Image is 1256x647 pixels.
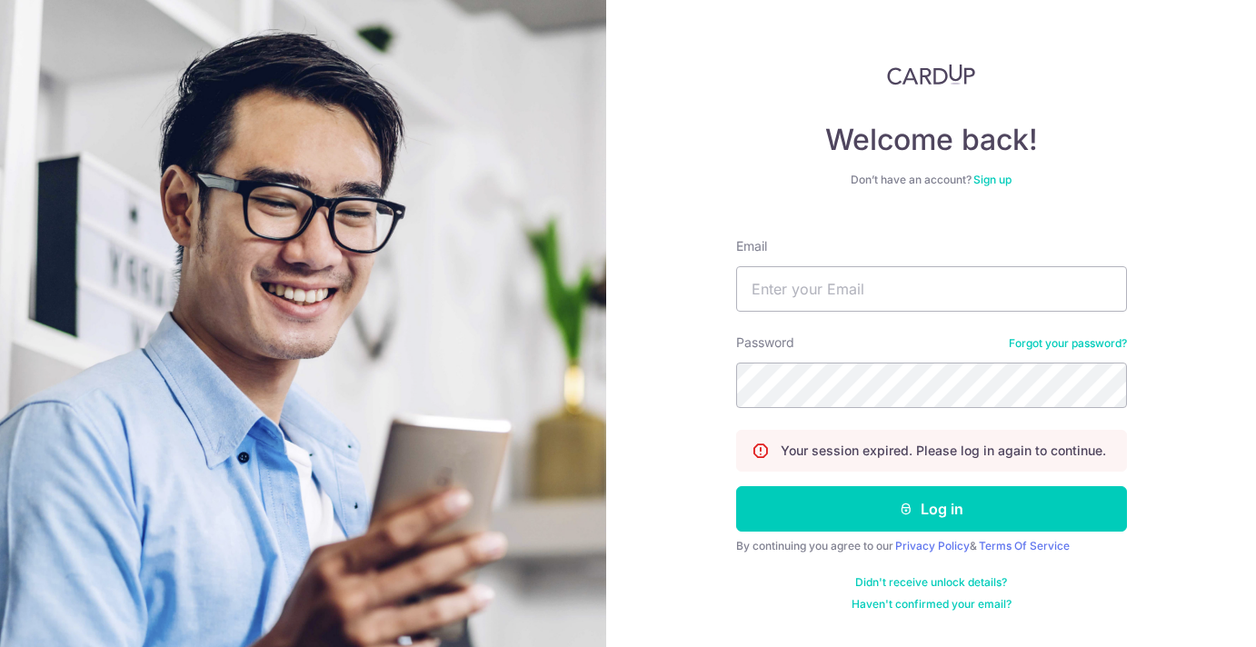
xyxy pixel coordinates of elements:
[979,539,1070,552] a: Terms Of Service
[855,575,1007,590] a: Didn't receive unlock details?
[895,539,970,552] a: Privacy Policy
[736,539,1127,553] div: By continuing you agree to our &
[1009,336,1127,351] a: Forgot your password?
[736,266,1127,312] input: Enter your Email
[973,173,1012,186] a: Sign up
[736,122,1127,158] h4: Welcome back!
[736,237,767,255] label: Email
[736,486,1127,532] button: Log in
[736,333,794,352] label: Password
[887,64,976,85] img: CardUp Logo
[736,173,1127,187] div: Don’t have an account?
[781,442,1106,460] p: Your session expired. Please log in again to continue.
[852,597,1012,612] a: Haven't confirmed your email?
